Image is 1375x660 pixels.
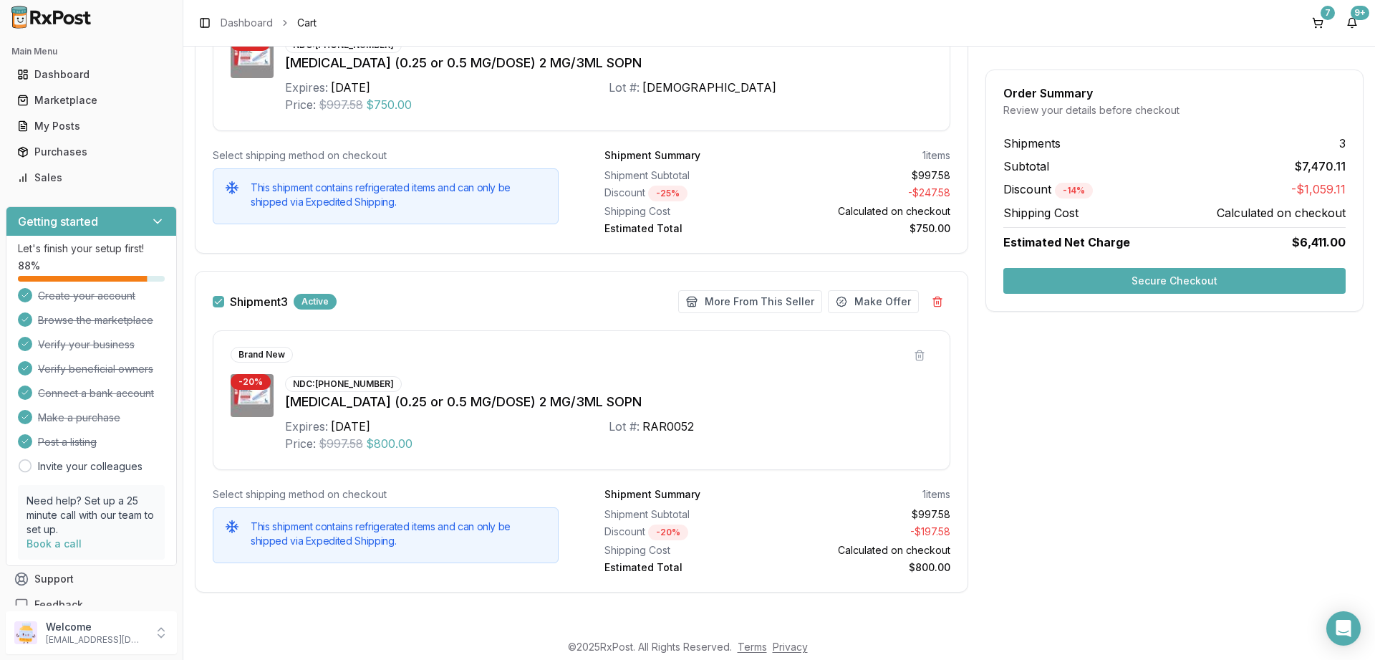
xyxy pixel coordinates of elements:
[604,186,772,201] div: Discount
[18,213,98,230] h3: Getting started
[783,204,951,219] div: Calculated on checkout
[285,96,316,113] div: Price:
[604,168,772,183] div: Shipment Subtotal
[221,16,273,30] a: Dashboard
[38,338,135,352] span: Verify your business
[221,16,317,30] nav: breadcrumb
[26,494,156,537] p: Need help? Set up a 25 minute call with our team to set up.
[18,241,165,256] p: Let's finish your setup first!
[34,598,83,612] span: Feedback
[783,221,951,236] div: $750.00
[38,435,97,449] span: Post a listing
[783,525,951,540] div: - $197.58
[285,392,932,412] div: [MEDICAL_DATA] (0.25 or 0.5 MG/DOSE) 2 MG/3ML SOPN
[1351,6,1369,20] div: 9+
[231,347,293,363] div: Brand New
[285,418,328,435] div: Expires:
[1341,11,1364,34] button: 9+
[1055,183,1093,199] div: - 14 %
[604,487,700,502] div: Shipment Summary
[285,435,316,452] div: Price:
[26,537,82,550] a: Book a call
[1306,11,1329,34] button: 7
[319,435,363,452] span: $997.58
[1321,6,1335,20] div: 7
[231,35,274,78] img: Ozempic (0.25 or 0.5 MG/DOSE) 2 MG/3ML SOPN
[783,543,951,558] div: Calculated on checkout
[297,16,317,30] span: Cart
[738,641,767,653] a: Terms
[366,96,412,113] span: $750.00
[213,148,559,163] div: Select shipping method on checkout
[230,296,288,307] label: Shipment 3
[783,560,951,575] div: $800.00
[783,186,951,201] div: - $247.58
[828,290,919,313] button: Make Offer
[604,560,772,575] div: Estimated Total
[773,641,808,653] a: Privacy
[1003,158,1049,175] span: Subtotal
[678,290,822,313] button: More From This Seller
[1292,234,1346,251] span: $6,411.00
[1003,204,1079,221] span: Shipping Cost
[648,186,687,201] div: - 25 %
[251,520,546,548] h5: This shipment contains refrigerated items and can only be shipped via Expedited Shipping.
[609,79,640,96] div: Lot #:
[1291,181,1346,199] span: -$1,059.11
[604,525,772,540] div: Discount
[319,96,363,113] span: $997.58
[648,525,688,540] div: - 20 %
[642,79,776,96] div: [DEMOGRAPHIC_DATA]
[294,294,337,310] div: Active
[331,418,370,435] div: [DATE]
[604,148,700,163] div: Shipment Summary
[6,166,177,189] button: Sales
[38,459,143,474] a: Invite your colleagues
[17,171,165,185] div: Sales
[17,145,165,159] div: Purchases
[11,87,171,113] a: Marketplace
[642,418,694,435] div: RAR0052
[6,592,177,618] button: Feedback
[11,165,171,191] a: Sales
[1295,158,1346,175] span: $7,470.11
[6,140,177,163] button: Purchases
[11,46,171,57] h2: Main Menu
[213,487,559,502] div: Select shipping method on checkout
[38,411,120,425] span: Make a purchase
[604,543,772,558] div: Shipping Cost
[1003,103,1346,118] div: Review your details before checkout
[285,79,328,96] div: Expires:
[6,115,177,138] button: My Posts
[231,374,271,390] div: - 20 %
[46,634,145,646] p: [EMAIL_ADDRESS][DOMAIN_NAME]
[1003,87,1346,99] div: Order Summary
[38,289,135,303] span: Create your account
[6,566,177,592] button: Support
[366,435,412,452] span: $800.00
[783,168,951,183] div: $997.58
[6,89,177,112] button: Marketplace
[11,62,171,87] a: Dashboard
[17,93,165,107] div: Marketplace
[46,620,145,634] p: Welcome
[1003,135,1061,152] span: Shipments
[783,507,951,522] div: $997.58
[11,139,171,165] a: Purchases
[38,362,153,376] span: Verify beneficial owners
[1326,611,1361,646] div: Open Intercom Messenger
[1003,235,1130,249] span: Estimated Net Charge
[285,53,932,73] div: [MEDICAL_DATA] (0.25 or 0.5 MG/DOSE) 2 MG/3ML SOPN
[922,148,950,163] div: 1 items
[331,79,370,96] div: [DATE]
[6,6,97,29] img: RxPost Logo
[285,376,402,392] div: NDC: [PHONE_NUMBER]
[6,63,177,86] button: Dashboard
[38,386,154,401] span: Connect a bank account
[1217,204,1346,221] span: Calculated on checkout
[609,418,640,435] div: Lot #:
[17,119,165,133] div: My Posts
[11,113,171,139] a: My Posts
[1003,268,1346,294] button: Secure Checkout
